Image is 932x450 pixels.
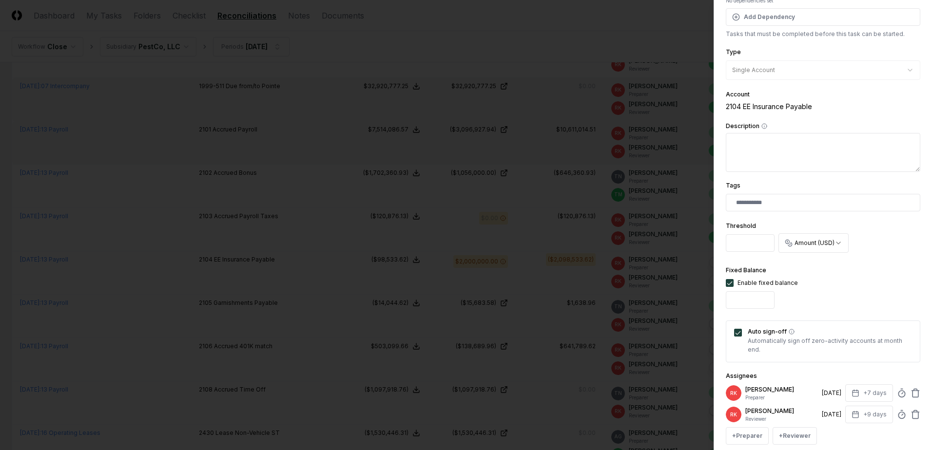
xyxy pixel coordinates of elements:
[726,222,756,229] label: Threshold
[822,410,841,419] div: [DATE]
[761,123,767,129] button: Description
[745,385,818,394] p: [PERSON_NAME]
[748,329,912,335] label: Auto sign-off
[726,48,741,56] label: Type
[773,427,817,445] button: +Reviewer
[789,329,795,335] button: Auto sign-off
[726,427,769,445] button: +Preparer
[726,101,920,112] div: 2104 EE Insurance Payable
[726,92,920,97] div: Account
[730,390,737,397] span: RK
[726,266,766,274] label: Fixed Balance
[726,372,757,379] label: Assignees
[726,123,920,129] label: Description
[726,8,920,26] button: Add Dependency
[748,337,912,354] p: Automatically sign off zero-activity accounts at month end.
[745,407,818,415] p: [PERSON_NAME]
[745,415,818,423] p: Reviewer
[845,406,893,423] button: +9 days
[822,389,841,397] div: [DATE]
[738,279,798,287] div: Enable fixed balance
[726,182,740,189] label: Tags
[845,384,893,402] button: +7 days
[730,411,737,418] span: RK
[745,394,818,401] p: Preparer
[726,30,920,38] p: Tasks that must be completed before this task can be started.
